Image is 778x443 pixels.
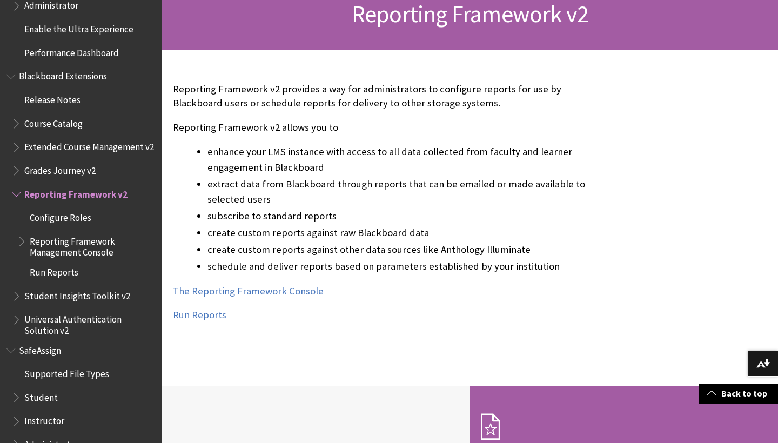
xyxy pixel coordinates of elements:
span: SafeAssign [19,341,61,356]
span: Course Catalog [24,115,83,129]
span: Supported File Types [24,365,109,379]
span: Extended Course Management v2 [24,138,154,153]
span: Blackboard Extensions [19,68,107,82]
li: create custom reports against raw Blackboard data [207,225,607,240]
span: Instructor [24,412,64,427]
span: Universal Authentication Solution v2 [24,311,155,336]
p: Reporting Framework v2 provides a way for administrators to configure reports for use by Blackboa... [173,82,607,110]
li: create custom reports against other data sources like Anthology Illuminate [207,242,607,257]
nav: Book outline for Blackboard Extensions [6,68,156,336]
span: Student [24,388,58,403]
a: Back to top [699,384,778,404]
span: Reporting Framework v2 [24,185,128,200]
li: enhance your LMS instance with access to all data collected from faculty and learner engagement i... [207,144,607,174]
li: schedule and deliver reports based on parameters established by your institution [207,259,607,274]
span: Release Notes [24,91,81,105]
span: Enable the Ultra Experience [24,20,133,35]
span: Configure Roles [30,209,91,224]
img: Subscription Icon [481,413,500,440]
li: subscribe to standard reports [207,209,607,224]
a: The Reporting Framework Console [173,285,324,298]
li: extract data from Blackboard through reports that can be emailed or made available to selected users [207,177,607,207]
span: Reporting Framework Management Console [30,232,155,258]
span: Run Reports [30,263,78,278]
span: Performance Dashboard [24,44,119,58]
span: Student Insights Toolkit v2 [24,287,130,301]
a: Run Reports [173,308,226,321]
p: Reporting Framework v2 allows you to [173,120,607,135]
span: Grades Journey v2 [24,162,96,176]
